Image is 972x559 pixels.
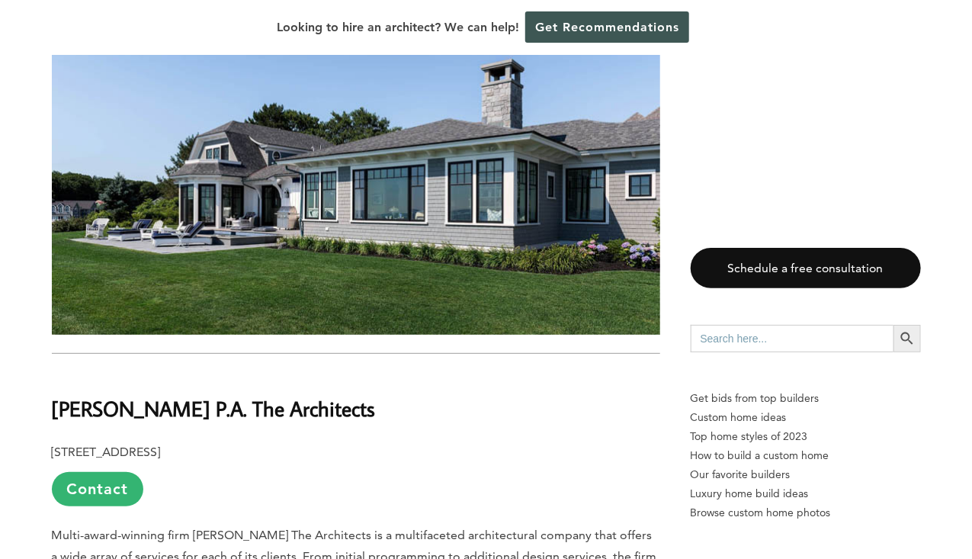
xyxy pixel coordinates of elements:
a: Our favorite builders [691,465,921,484]
a: Custom home ideas [691,408,921,427]
svg: Search [899,330,916,347]
input: Search here... [691,325,893,352]
a: Browse custom home photos [691,503,921,522]
b: [PERSON_NAME] P.A. The Architects [52,395,376,422]
a: Top home styles of 2023 [691,427,921,446]
a: Luxury home build ideas [691,484,921,503]
a: Contact [52,472,143,506]
b: [STREET_ADDRESS] [52,445,161,459]
a: How to build a custom home [691,446,921,465]
p: Get bids from top builders [691,389,921,408]
a: Schedule a free consultation [691,248,921,288]
a: Get Recommendations [525,11,689,43]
